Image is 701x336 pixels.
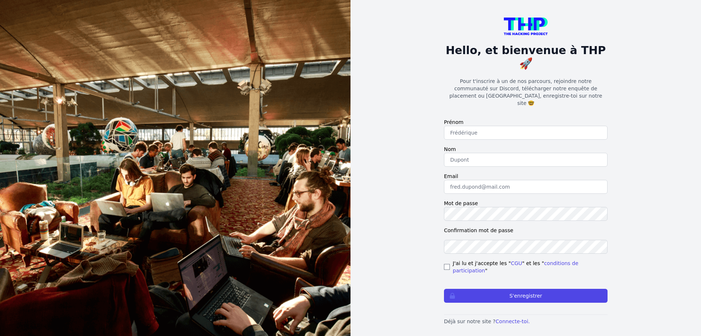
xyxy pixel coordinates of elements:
label: Confirmation mot de passe [444,227,608,234]
span: J'ai lu et j'accepte les " " et les " " [453,260,608,274]
label: Email [444,173,608,180]
h1: Hello, et bienvenue à THP 🚀 [444,44,608,70]
input: Dupont [444,153,608,167]
input: Frédérique [444,126,608,140]
img: logo [504,18,548,35]
p: Déjà sur notre site ? [444,318,608,325]
input: fred.dupond@mail.com [444,180,608,194]
a: CGU [511,260,522,266]
p: Pour t'inscrire à un de nos parcours, rejoindre notre communauté sur Discord, télécharger notre e... [444,78,608,107]
a: Connecte-toi. [495,318,530,324]
label: Mot de passe [444,200,608,207]
label: Nom [444,146,608,153]
label: Prénom [444,118,608,126]
button: S'enregistrer [444,289,608,303]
